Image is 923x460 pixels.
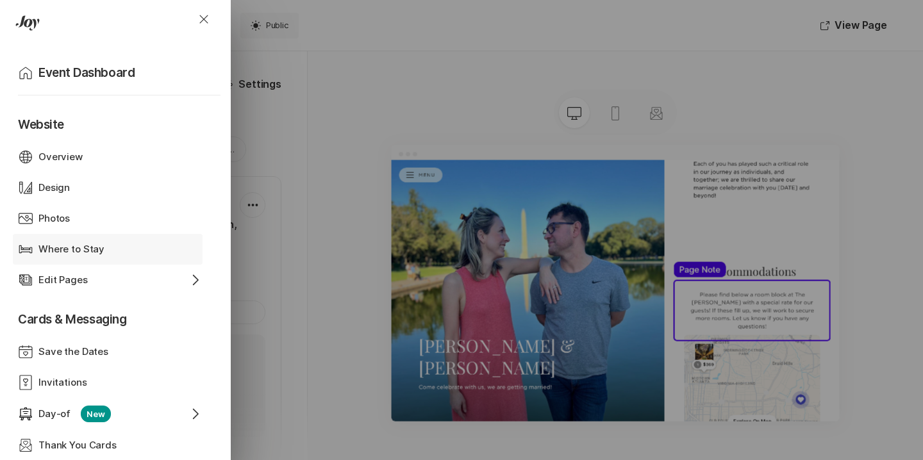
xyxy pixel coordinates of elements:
[583,215,903,243] p: Accommodations
[38,150,83,165] p: Overview
[18,367,208,398] a: Invitations
[38,438,117,453] p: Thank You Cards
[18,336,208,367] a: Save the Dates
[18,295,208,336] p: Cards & Messaging
[38,407,71,422] p: Day-of
[18,101,208,142] p: Website
[38,64,135,82] p: Event Dashboard
[18,172,208,203] a: Design
[18,234,208,265] a: Where to Stay
[81,406,111,422] p: New
[38,345,108,359] p: Save the Dates
[15,15,106,46] button: MENU
[38,181,70,195] p: Design
[38,273,88,288] p: Edit Pages
[18,56,220,90] a: Event Dashboard
[181,4,227,35] button: Close
[38,242,104,257] p: Where to Stay
[38,211,70,226] p: Photos
[18,203,208,234] a: Photos
[56,359,451,449] p: [PERSON_NAME] & [PERSON_NAME]
[38,375,87,390] p: Invitations
[18,142,208,172] a: Overview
